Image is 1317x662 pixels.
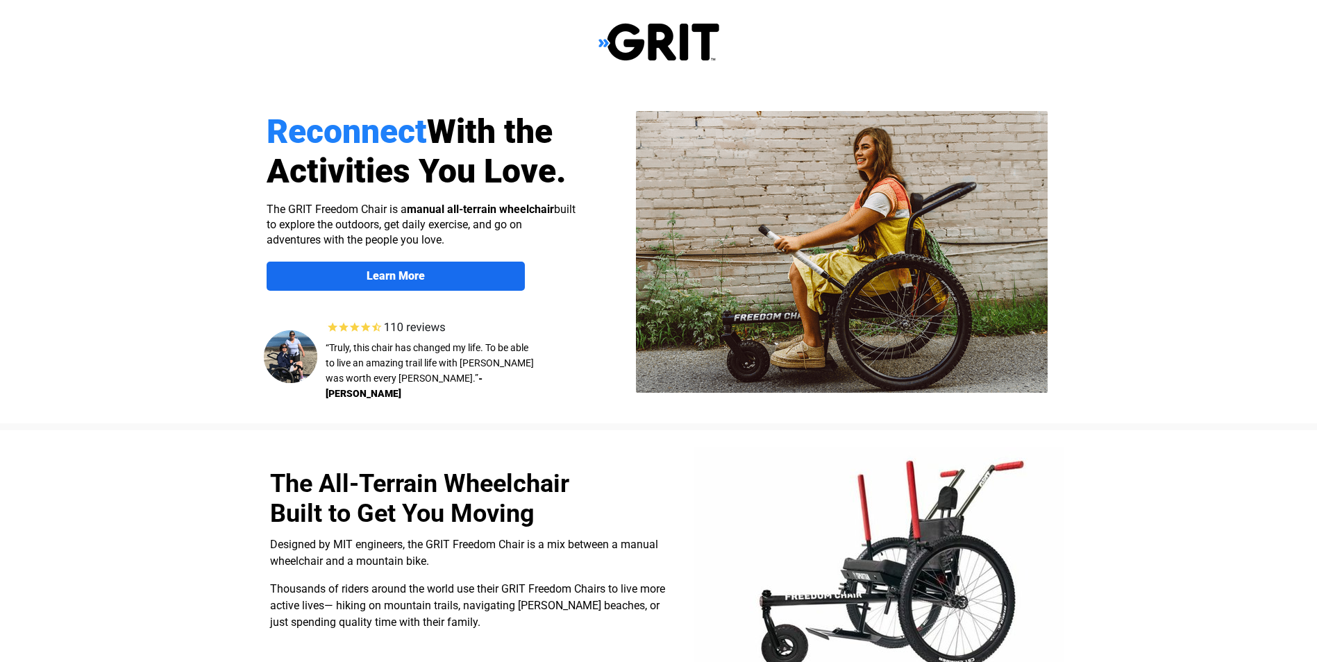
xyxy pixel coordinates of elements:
input: Get more information [49,335,169,362]
a: Learn More [267,262,525,291]
span: Designed by MIT engineers, the GRIT Freedom Chair is a mix between a manual wheelchair and a moun... [270,538,658,568]
span: Thousands of riders around the world use their GRIT Freedom Chairs to live more active lives— hik... [270,582,665,629]
span: “Truly, this chair has changed my life. To be able to live an amazing trail life with [PERSON_NAM... [326,342,534,384]
strong: manual all-terrain wheelchair [407,203,554,216]
strong: Learn More [367,269,425,282]
span: Activities You Love. [267,151,567,191]
span: Reconnect [267,112,427,151]
span: The All-Terrain Wheelchair Built to Get You Moving [270,469,569,528]
span: With the [427,112,553,151]
span: The GRIT Freedom Chair is a built to explore the outdoors, get daily exercise, and go on adventur... [267,203,576,246]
